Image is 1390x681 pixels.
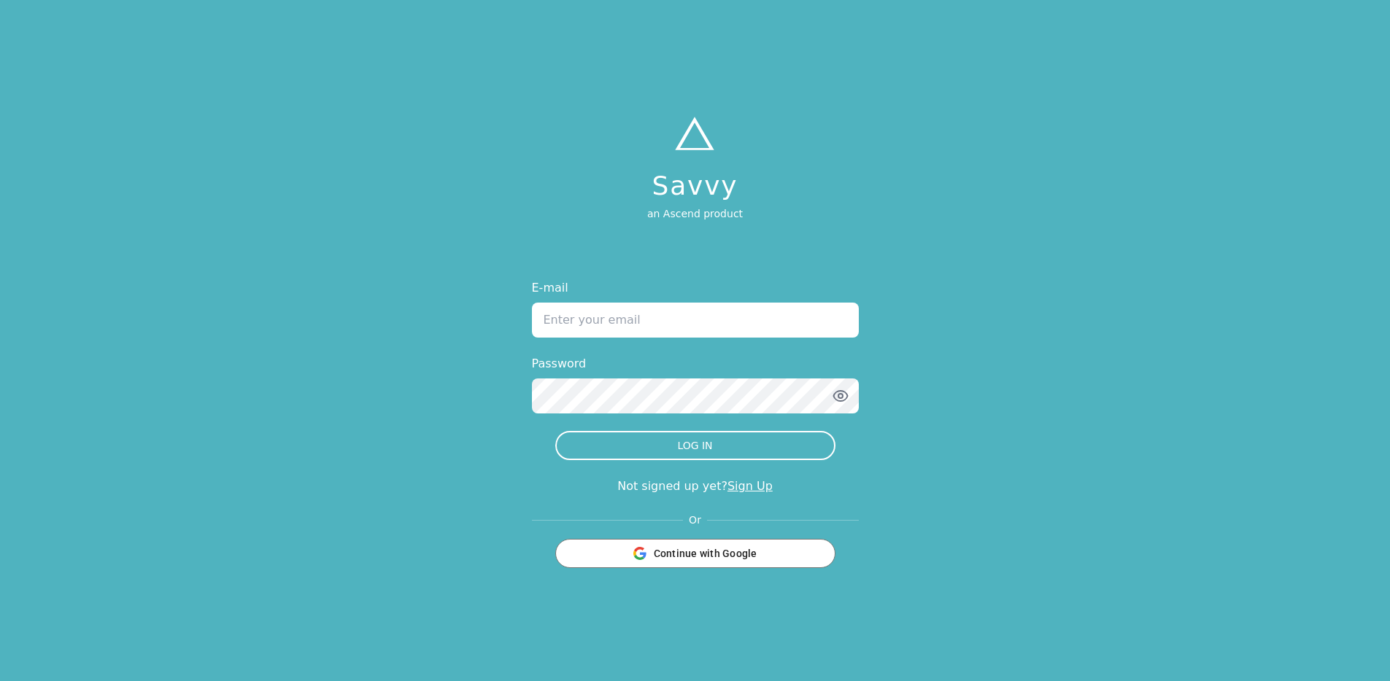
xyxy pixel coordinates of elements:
[647,206,743,221] p: an Ascend product
[555,539,835,568] button: Continue with Google
[532,279,859,297] label: E-mail
[727,479,773,493] a: Sign Up
[683,513,707,527] span: Or
[555,431,835,460] button: LOG IN
[532,355,859,373] label: Password
[532,303,859,338] input: Enter your email
[617,479,727,493] span: Not signed up yet?
[647,171,743,201] h1: Savvy
[654,546,757,561] span: Continue with Google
